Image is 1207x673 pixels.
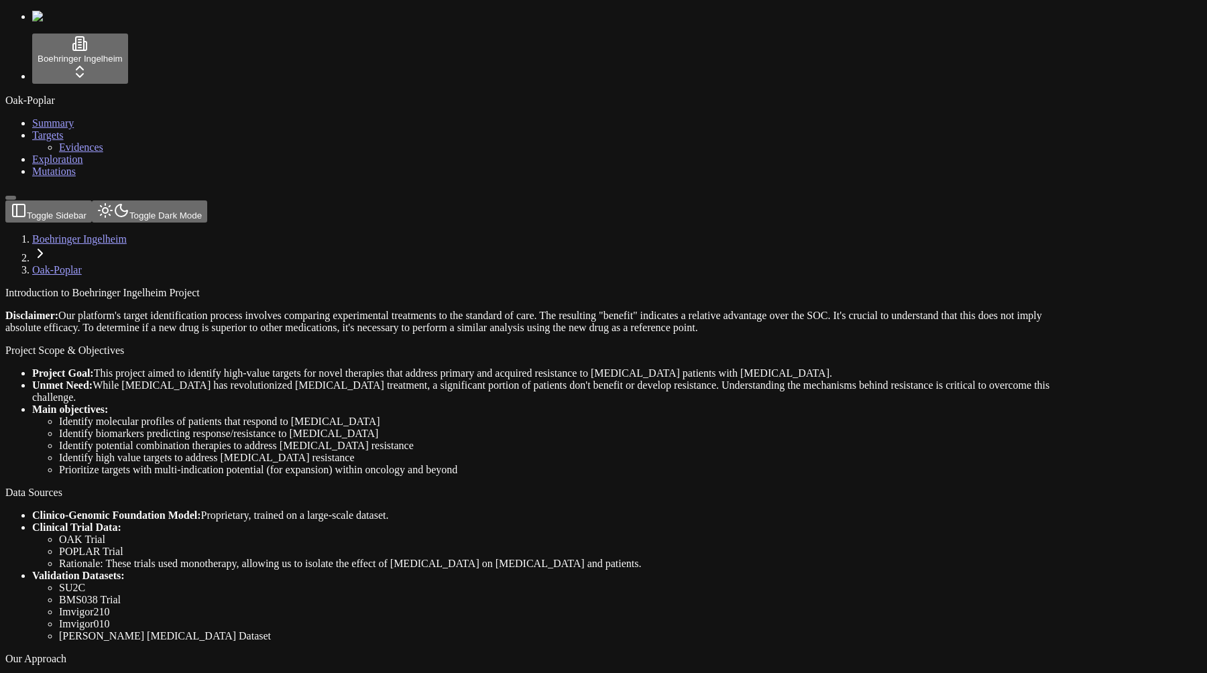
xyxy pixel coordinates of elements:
[59,630,1073,642] li: [PERSON_NAME] [MEDICAL_DATA] Dataset
[32,166,76,177] a: Mutations
[32,509,201,521] strong: Clinico-Genomic Foundation Model:
[59,452,1073,464] li: Identify high value targets to address [MEDICAL_DATA] resistance
[5,310,58,321] strong: Disclaimer:
[27,210,87,221] span: Toggle Sidebar
[129,210,202,221] span: Toggle Dark Mode
[32,379,93,391] strong: Unmet Need:
[5,653,1073,665] div: Our Approach
[59,416,1073,428] li: Identify molecular profiles of patients that respond to [MEDICAL_DATA]
[32,154,83,165] a: Exploration
[92,200,207,223] button: Toggle Dark Mode
[32,233,127,245] a: Boehringer Ingelheim
[59,440,1073,452] li: Identify potential combination therapies to address [MEDICAL_DATA] resistance
[38,54,123,64] span: Boehringer Ingelheim
[32,264,82,276] a: Oak-Poplar
[5,233,1073,276] nav: breadcrumb
[32,570,125,581] strong: Validation Datasets:
[5,345,1073,357] div: Project Scope & Objectives
[59,464,1073,476] li: Prioritize targets with multi-indication potential (for expansion) within oncology and beyond
[5,95,1202,107] div: Oak-Poplar
[59,558,1073,570] li: Rationale: These trials used monotherapy, allowing us to isolate the effect of [MEDICAL_DATA] on ...
[32,117,74,129] a: Summary
[59,546,1073,558] li: POPLAR Trial
[32,367,1073,379] li: This project aimed to identify high-value targets for novel therapies that address primary and ac...
[32,11,84,23] img: Numenos
[5,200,92,223] button: Toggle Sidebar
[32,522,121,533] strong: Clinical Trial Data:
[59,534,1073,546] li: OAK Trial
[32,367,94,379] strong: Project Goal:
[59,594,1073,606] li: BMS038 Trial
[59,582,1073,594] li: SU2C
[5,487,1073,499] div: Data Sources
[32,404,108,415] strong: Main objectives:
[59,428,1073,440] li: Identify biomarkers predicting response/resistance to [MEDICAL_DATA]
[59,618,1073,630] li: Imvigor010
[59,141,103,153] a: Evidences
[32,129,64,141] a: Targets
[59,606,1073,618] li: Imvigor210
[5,196,16,200] button: Toggle Sidebar
[32,379,1073,404] li: While [MEDICAL_DATA] has revolutionized [MEDICAL_DATA] treatment, a significant portion of patien...
[5,310,1073,334] p: Our platform's target identification process involves comparing experimental treatments to the st...
[32,34,128,84] button: Boehringer Ingelheim
[32,509,1073,522] li: Proprietary, trained on a large-scale dataset.
[5,287,1073,299] div: Introduction to Boehringer Ingelheim Project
